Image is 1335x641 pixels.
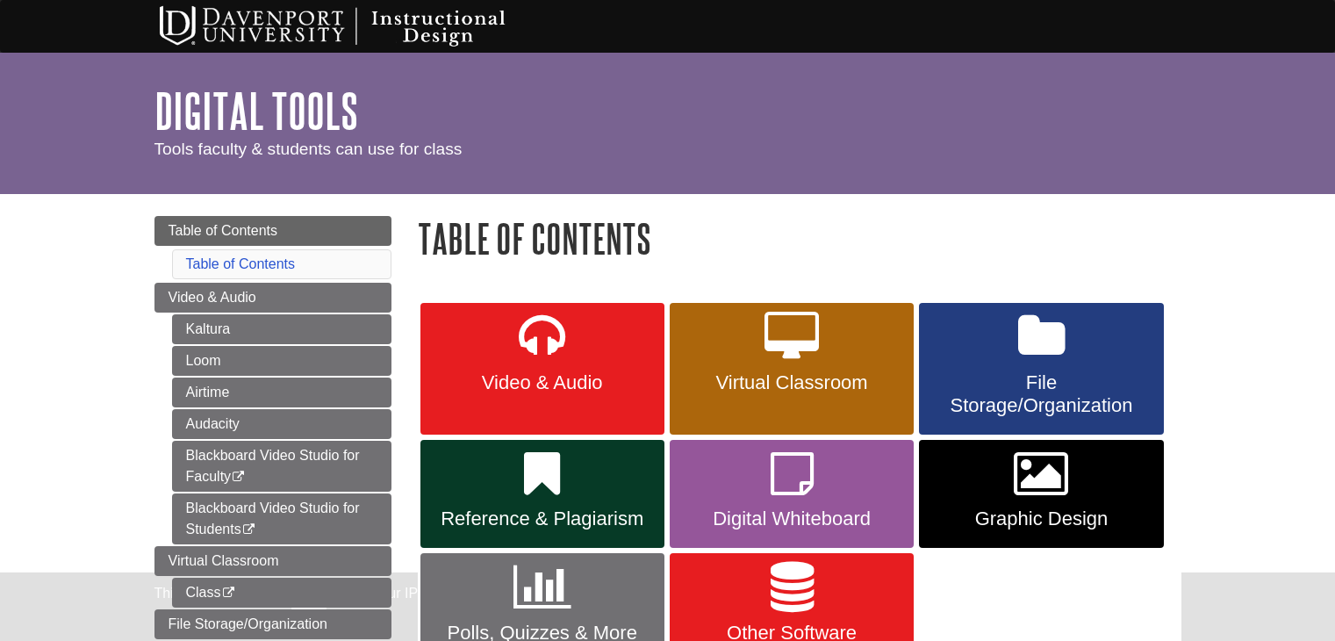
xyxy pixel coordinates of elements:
span: Video & Audio [434,371,651,394]
span: File Storage/Organization [932,371,1150,417]
h1: Table of Contents [418,216,1181,261]
span: Table of Contents [169,223,278,238]
a: Graphic Design [919,440,1163,549]
a: Loom [172,346,391,376]
a: Kaltura [172,314,391,344]
span: Virtual Classroom [683,371,901,394]
a: File Storage/Organization [154,609,391,639]
a: Airtime [172,378,391,407]
span: Graphic Design [932,508,1150,530]
a: Table of Contents [186,256,296,271]
i: This link opens in a new window [221,587,236,599]
a: Blackboard Video Studio for Students [172,493,391,544]
i: This link opens in a new window [231,472,246,483]
a: File Storage/Organization [919,303,1163,435]
span: Video & Audio [169,290,256,305]
span: Digital Whiteboard [683,508,901,530]
span: Virtual Classroom [169,553,279,568]
span: File Storage/Organization [169,616,327,631]
a: Audacity [172,409,391,439]
a: Digital Whiteboard [670,440,914,549]
a: Reference & Plagiarism [420,440,664,549]
a: Video & Audio [420,303,664,435]
span: Tools faculty & students can use for class [154,140,463,158]
span: Reference & Plagiarism [434,508,651,530]
a: Virtual Classroom [670,303,914,435]
a: Table of Contents [154,216,391,246]
img: Davenport University Instructional Design [146,4,567,48]
a: Virtual Classroom [154,546,391,576]
a: Class [172,578,391,608]
i: This link opens in a new window [241,524,256,536]
a: Blackboard Video Studio for Faculty [172,441,391,492]
a: Video & Audio [154,283,391,313]
a: Digital Tools [154,83,358,138]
